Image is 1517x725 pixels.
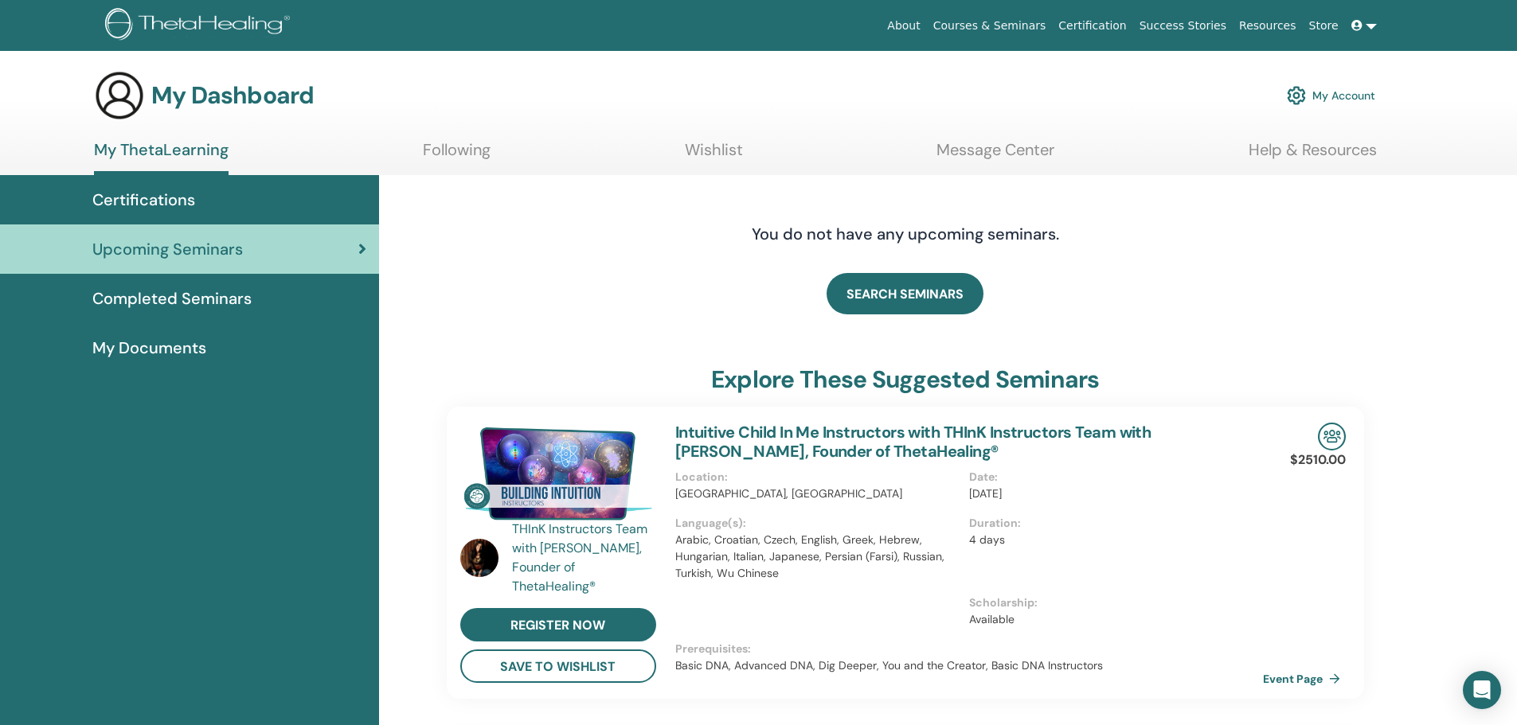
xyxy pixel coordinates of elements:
a: Help & Resources [1249,140,1377,171]
img: logo.png [105,8,295,44]
p: Scholarship : [969,594,1253,611]
a: Certification [1052,11,1132,41]
a: Intuitive Child In Me Instructors with THInK Instructors Team with [PERSON_NAME], Founder of Thet... [675,422,1151,462]
a: Following [423,140,491,171]
p: Prerequisites : [675,641,1263,657]
a: SEARCH SEMINARS [827,273,983,314]
a: My Account [1287,78,1375,113]
a: Success Stories [1133,11,1233,41]
button: save to wishlist [460,649,656,683]
h3: My Dashboard [151,81,314,110]
span: SEARCH SEMINARS [846,286,964,302]
a: Courses & Seminars [927,11,1053,41]
a: Wishlist [685,140,743,171]
p: [GEOGRAPHIC_DATA], [GEOGRAPHIC_DATA] [675,485,960,502]
img: Intuitive Child In Me Instructors [460,423,656,524]
span: Completed Seminars [92,286,252,310]
a: Resources [1233,11,1303,41]
p: Basic DNA, Advanced DNA, Dig Deeper, You and the Creator, Basic DNA Instructors [675,657,1263,674]
p: Location : [675,469,960,485]
img: In-Person Seminar [1318,423,1346,450]
a: THInK Instructors Team with [PERSON_NAME], Founder of ThetaHealing® [512,520,659,596]
p: Date : [969,469,1253,485]
p: Language(s) : [675,515,960,532]
h4: You do not have any upcoming seminars. [655,224,1156,244]
a: Store [1303,11,1345,41]
a: About [881,11,926,41]
div: Open Intercom Messenger [1463,671,1501,709]
a: Event Page [1263,667,1347,691]
p: [DATE] [969,485,1253,502]
p: Available [969,611,1253,628]
p: 4 days [969,532,1253,548]
h3: explore these suggested seminars [711,365,1099,394]
span: Upcoming Seminars [92,237,243,261]
p: Arabic, Croatian, Czech, English, Greek, Hebrew, Hungarian, Italian, Japanese, Persian (Farsi), R... [675,532,960,582]
p: $2510.00 [1290,450,1346,470]
a: Message Center [936,140,1054,171]
a: My ThetaLearning [94,140,229,175]
p: Duration : [969,515,1253,532]
img: cog.svg [1287,82,1306,109]
a: register now [460,608,656,641]
img: default.jpg [460,539,498,577]
span: register now [510,617,605,633]
img: generic-user-icon.jpg [94,70,145,121]
span: Certifications [92,188,195,212]
span: My Documents [92,336,206,360]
